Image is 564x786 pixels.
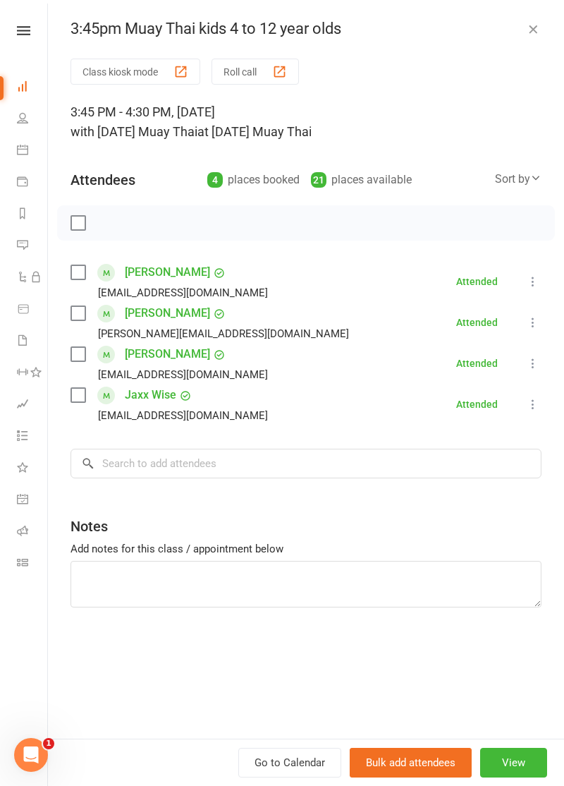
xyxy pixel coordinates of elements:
[70,449,541,478] input: Search to add attendees
[48,20,564,38] div: 3:45pm Muay Thai kids 4 to 12 year olds
[197,124,312,139] span: at [DATE] Muay Thai
[456,277,498,286] div: Attended
[125,261,210,284] a: [PERSON_NAME]
[70,540,541,557] div: Add notes for this class / appointment below
[17,389,49,421] a: Assessments
[70,102,541,142] div: 3:45 PM - 4:30 PM, [DATE]
[125,343,210,365] a: [PERSON_NAME]
[17,199,49,231] a: Reports
[14,738,48,772] iframe: Intercom live chat
[456,318,498,327] div: Attended
[211,59,299,85] button: Roll call
[350,748,472,778] button: Bulk add attendees
[238,748,341,778] a: Go to Calendar
[17,72,49,104] a: Dashboard
[98,284,268,302] div: [EMAIL_ADDRESS][DOMAIN_NAME]
[17,167,49,199] a: Payments
[125,302,210,325] a: [PERSON_NAME]
[70,170,135,190] div: Attendees
[456,358,498,368] div: Attended
[17,135,49,167] a: Calendar
[98,325,349,343] div: [PERSON_NAME][EMAIL_ADDRESS][DOMAIN_NAME]
[17,294,49,326] a: Product Sales
[495,170,541,188] div: Sort by
[311,170,412,190] div: places available
[70,516,108,536] div: Notes
[17,485,49,516] a: General attendance kiosk mode
[125,384,176,406] a: Jaxx Wise
[98,406,268,425] div: [EMAIL_ADDRESS][DOMAIN_NAME]
[17,453,49,485] a: What's New
[70,124,197,139] span: with [DATE] Muay Thai
[207,170,300,190] div: places booked
[17,104,49,135] a: People
[98,365,268,384] div: [EMAIL_ADDRESS][DOMAIN_NAME]
[17,516,49,548] a: Roll call kiosk mode
[480,748,547,778] button: View
[70,59,200,85] button: Class kiosk mode
[17,548,49,580] a: Class kiosk mode
[456,399,498,409] div: Attended
[311,172,326,188] div: 21
[207,172,223,188] div: 4
[43,738,54,749] span: 1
